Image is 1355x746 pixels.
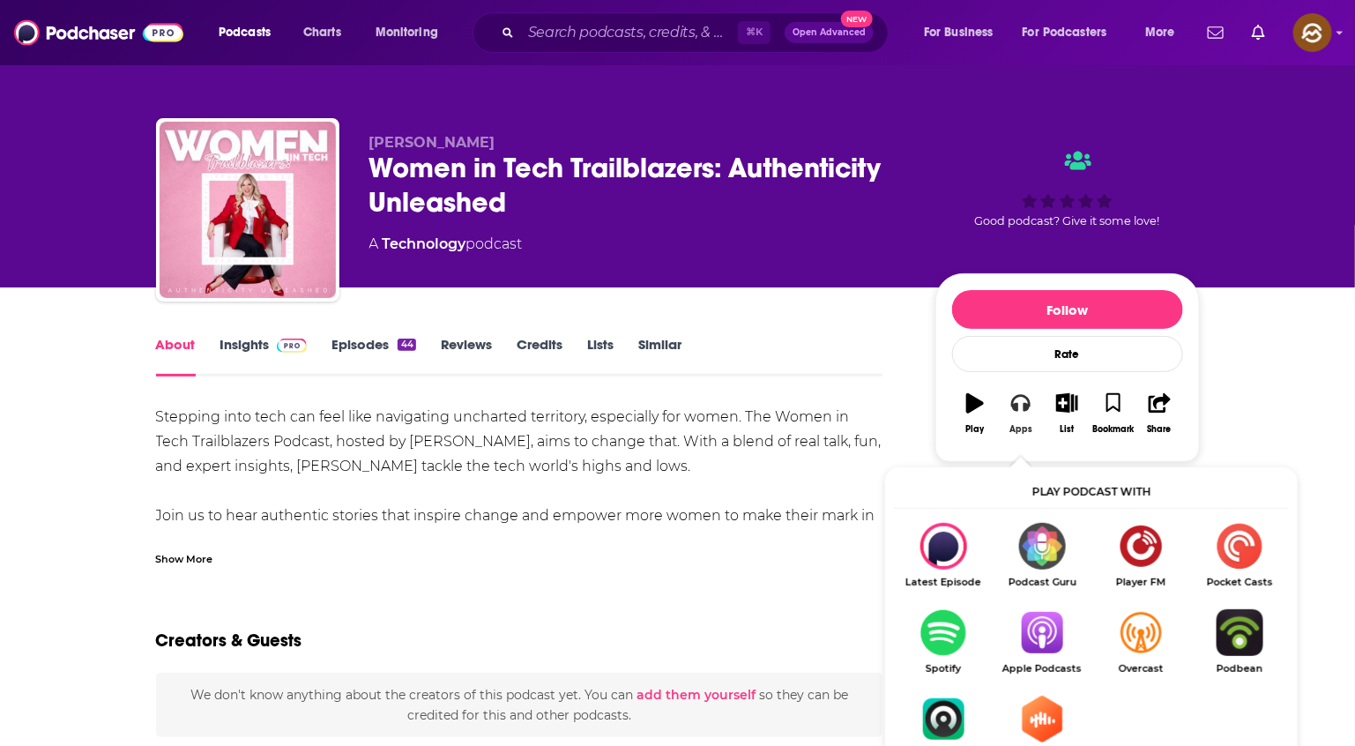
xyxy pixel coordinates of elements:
div: 44 [398,339,415,351]
a: Lists [587,336,614,377]
span: For Business [924,20,994,45]
input: Search podcasts, credits, & more... [521,19,738,47]
span: Apple Podcasts [993,663,1091,675]
div: Apps [1009,424,1032,435]
div: Bookmark [1092,424,1134,435]
span: Podcasts [219,20,271,45]
button: open menu [912,19,1016,47]
button: open menu [363,19,461,47]
img: Podchaser Pro [277,339,308,353]
a: SpotifySpotify [894,609,993,675]
a: Similar [638,336,681,377]
button: Show profile menu [1293,13,1332,52]
span: Podcast Guru [993,577,1091,588]
span: More [1145,20,1175,45]
span: Charts [303,20,341,45]
a: Podcast GuruPodcast Guru [993,523,1091,588]
img: Podchaser - Follow, Share and Rate Podcasts [14,16,183,49]
a: Apple PodcastsApple Podcasts [993,609,1091,675]
span: Logged in as hey85204 [1293,13,1332,52]
span: Latest Episode [894,577,993,588]
div: Play podcast with [894,476,1289,509]
span: Good podcast? Give it some love! [975,214,1160,228]
a: Show notifications dropdown [1201,18,1231,48]
div: Share [1148,424,1172,435]
a: PodbeanPodbean [1190,609,1289,675]
span: Overcast [1091,663,1190,675]
button: Open AdvancedNew [785,22,874,43]
h2: Creators & Guests [156,630,302,652]
div: List [1061,424,1075,435]
a: OvercastOvercast [1091,609,1190,675]
span: Spotify [894,663,993,675]
span: For Podcasters [1023,20,1107,45]
button: Apps [998,382,1044,445]
div: Women in Tech Trailblazers: Authenticity Unleashed on Latest Episode [894,523,993,588]
button: List [1044,382,1090,445]
div: Rate [952,336,1183,372]
div: Good podcast? Give it some love! [935,134,1200,243]
button: open menu [1133,19,1197,47]
div: Stepping into tech can feel like navigating uncharted territory, especially for women. The Women ... [156,405,883,553]
span: Pocket Casts [1190,577,1289,588]
button: open menu [206,19,294,47]
a: Credits [517,336,562,377]
a: Episodes44 [331,336,415,377]
span: We don't know anything about the creators of this podcast yet . You can so they can be credited f... [190,687,848,722]
span: [PERSON_NAME] [369,134,495,151]
a: About [156,336,196,377]
a: Player FMPlayer FM [1091,523,1190,588]
button: add them yourself [637,688,756,702]
span: Podbean [1190,663,1289,675]
a: Charts [292,19,352,47]
a: Technology [383,235,466,252]
span: Open Advanced [793,28,866,37]
button: Play [952,382,998,445]
button: Share [1136,382,1182,445]
a: InsightsPodchaser Pro [220,336,308,377]
div: A podcast [369,234,523,255]
img: User Profile [1293,13,1332,52]
a: Show notifications dropdown [1245,18,1272,48]
span: ⌘ K [738,21,771,44]
img: Women in Tech Trailblazers: Authenticity Unleashed [160,122,336,298]
a: Pocket CastsPocket Casts [1190,523,1289,588]
span: Player FM [1091,577,1190,588]
button: Bookmark [1091,382,1136,445]
button: Follow [952,290,1183,329]
div: Play [965,424,984,435]
a: Reviews [441,336,492,377]
button: open menu [1011,19,1133,47]
span: Monitoring [376,20,438,45]
span: New [841,11,873,27]
div: Search podcasts, credits, & more... [489,12,905,53]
